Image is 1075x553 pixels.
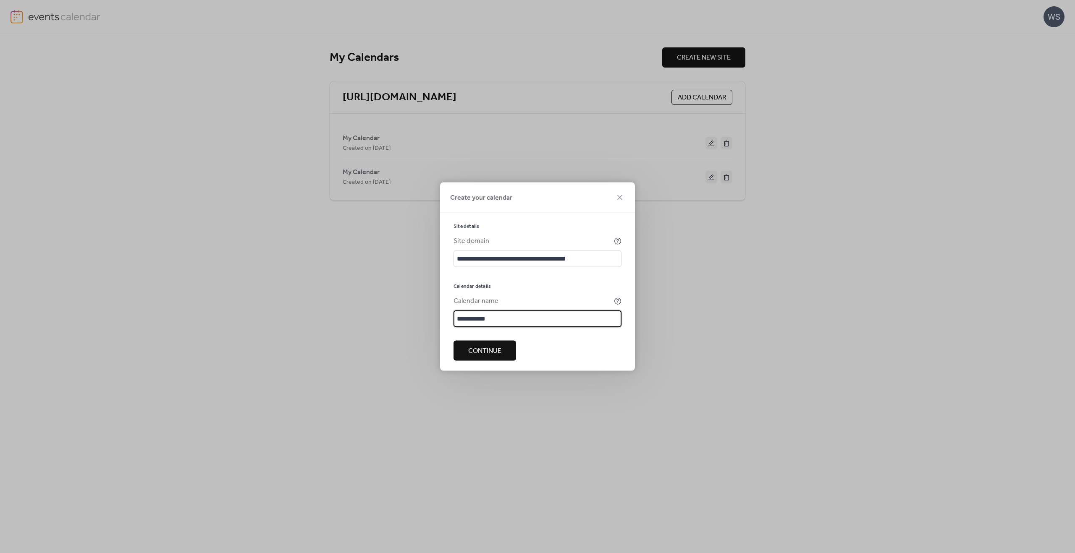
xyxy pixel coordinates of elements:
span: Calendar details [454,283,491,290]
span: Create your calendar [450,193,512,203]
button: Continue [454,341,516,361]
div: Site domain [454,236,612,246]
span: Site details [454,223,479,230]
div: Calendar name [454,296,612,306]
span: Continue [468,346,501,356]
